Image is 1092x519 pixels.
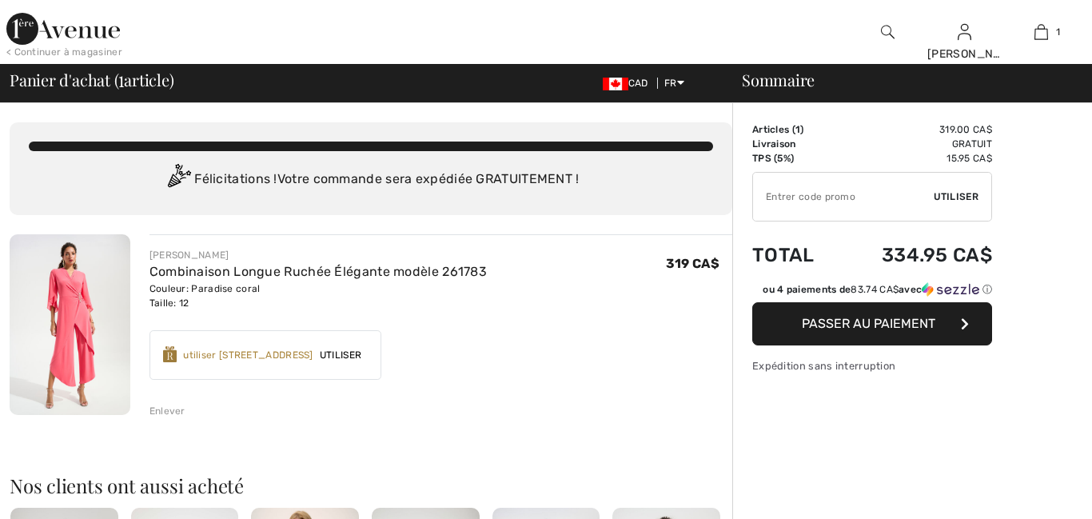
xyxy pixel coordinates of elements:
td: 334.95 CA$ [839,228,992,282]
div: [PERSON_NAME] [927,46,1002,62]
img: 1ère Avenue [6,13,120,45]
div: [PERSON_NAME] [149,248,487,262]
td: TPS (5%) [752,151,839,166]
img: Combinaison Longue Ruchée Élégante modèle 261783 [10,234,130,415]
span: Utiliser [313,348,368,362]
div: Sommaire [723,72,1082,88]
span: CAD [603,78,655,89]
a: 1 [1003,22,1078,42]
span: 1 [795,124,800,135]
span: Utiliser [934,190,978,204]
div: Félicitations ! Votre commande sera expédiée GRATUITEMENT ! [29,164,713,196]
div: Expédition sans interruption [752,358,992,373]
a: Combinaison Longue Ruchée Élégante modèle 261783 [149,264,487,279]
td: Total [752,228,839,282]
div: ou 4 paiements de avec [763,282,992,297]
td: Gratuit [839,137,992,151]
input: Code promo [753,173,934,221]
span: Panier d'achat ( article) [10,72,174,88]
img: Sezzle [922,282,979,297]
span: 1 [118,68,124,89]
img: recherche [881,22,895,42]
img: Mon panier [1034,22,1048,42]
td: 319.00 CA$ [839,122,992,137]
span: 319 CA$ [666,256,719,271]
div: Couleur: Paradise coral Taille: 12 [149,281,487,310]
div: utiliser [STREET_ADDRESS] [183,348,313,362]
span: 1 [1056,25,1060,39]
span: 83.74 CA$ [851,284,899,295]
img: Congratulation2.svg [162,164,194,196]
span: FR [664,78,684,89]
td: Livraison [752,137,839,151]
span: Passer au paiement [802,316,935,331]
img: Canadian Dollar [603,78,628,90]
a: Se connecter [958,24,971,39]
img: Reward-Logo.svg [163,346,177,362]
button: Passer au paiement [752,302,992,345]
td: Articles ( ) [752,122,839,137]
h2: Nos clients ont aussi acheté [10,476,732,495]
img: Mes infos [958,22,971,42]
td: 15.95 CA$ [839,151,992,166]
div: < Continuer à magasiner [6,45,122,59]
div: Enlever [149,404,185,418]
